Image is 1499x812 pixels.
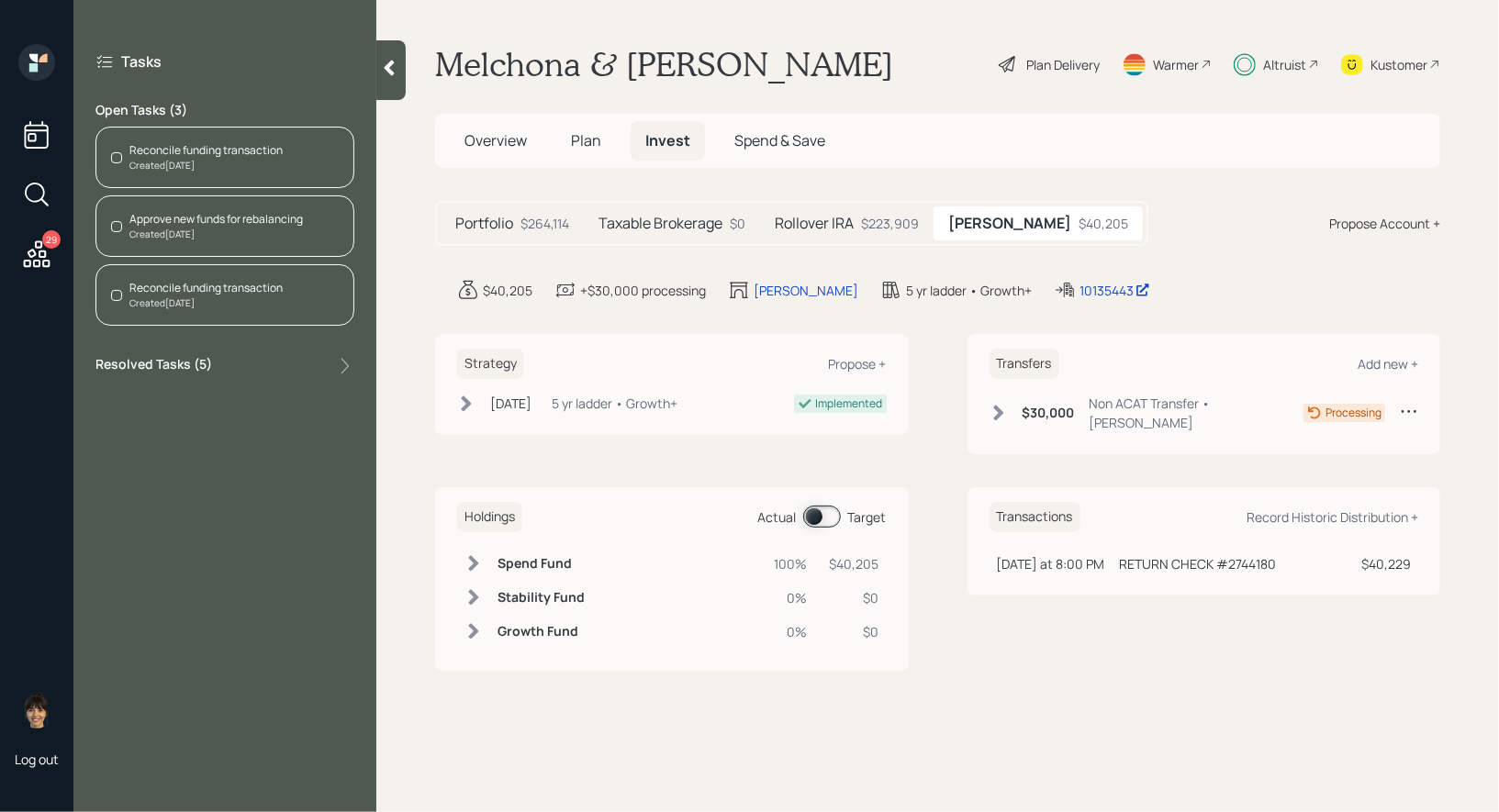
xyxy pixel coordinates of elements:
[775,622,808,641] div: 0%
[1358,355,1418,373] div: Add new +
[758,507,797,527] div: Actual
[775,215,854,232] h5: Rollover IRA
[990,502,1080,532] h6: Transactions
[1026,55,1100,74] div: Plan Delivery
[121,51,162,72] label: Tasks
[580,281,706,300] div: +$30,000 processing
[95,101,354,119] label: Open Tasks ( 3 )
[129,296,283,310] div: Created [DATE]
[645,130,690,150] span: Invest
[520,214,569,233] div: $264,114
[1023,406,1075,421] h6: $30,000
[498,556,585,572] h6: Spend Fund
[1326,405,1382,421] div: Processing
[816,395,883,412] div: Implemented
[129,228,303,241] div: Created [DATE]
[829,355,887,373] div: Propose +
[730,214,745,233] div: $0
[754,281,858,300] div: [PERSON_NAME]
[1361,554,1411,573] div: $40,229
[1120,554,1277,573] div: RETURN CHECK #2744180
[775,554,808,573] div: 100%
[490,394,531,413] div: [DATE]
[457,502,522,532] h6: Holdings
[129,211,303,228] div: Approve new funds for rebalancing
[464,130,527,150] span: Overview
[15,751,59,768] div: Log out
[129,142,283,159] div: Reconcile funding transaction
[948,215,1071,232] h5: [PERSON_NAME]
[1247,508,1418,526] div: Record Historic Distribution +
[455,215,513,232] h5: Portfolio
[598,215,722,232] h5: Taxable Brokerage
[830,622,879,641] div: $0
[571,130,601,150] span: Plan
[990,349,1059,379] h6: Transfers
[1370,55,1427,74] div: Kustomer
[129,159,283,172] div: Created [DATE]
[775,588,808,607] div: 0%
[906,281,1032,300] div: 5 yr ladder • Growth+
[18,692,55,729] img: treva-nostdahl-headshot.png
[830,588,879,607] div: $0
[1329,214,1440,233] div: Propose Account +
[997,554,1105,573] div: [DATE] at 8:00 PM
[457,349,524,379] h6: Strategy
[848,507,887,527] div: Target
[42,230,61,249] div: 29
[435,44,893,84] h1: Melchona & [PERSON_NAME]
[95,355,212,377] label: Resolved Tasks ( 5 )
[1080,281,1150,300] div: 10135443
[861,214,919,233] div: $223,909
[483,281,532,300] div: $40,205
[1090,394,1304,432] div: Non ACAT Transfer • [PERSON_NAME]
[498,624,585,640] h6: Growth Fund
[1079,214,1128,233] div: $40,205
[734,130,825,150] span: Spend & Save
[1153,55,1199,74] div: Warmer
[552,394,677,413] div: 5 yr ladder • Growth+
[129,280,283,296] div: Reconcile funding transaction
[830,554,879,573] div: $40,205
[1263,55,1306,74] div: Altruist
[498,590,585,606] h6: Stability Fund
